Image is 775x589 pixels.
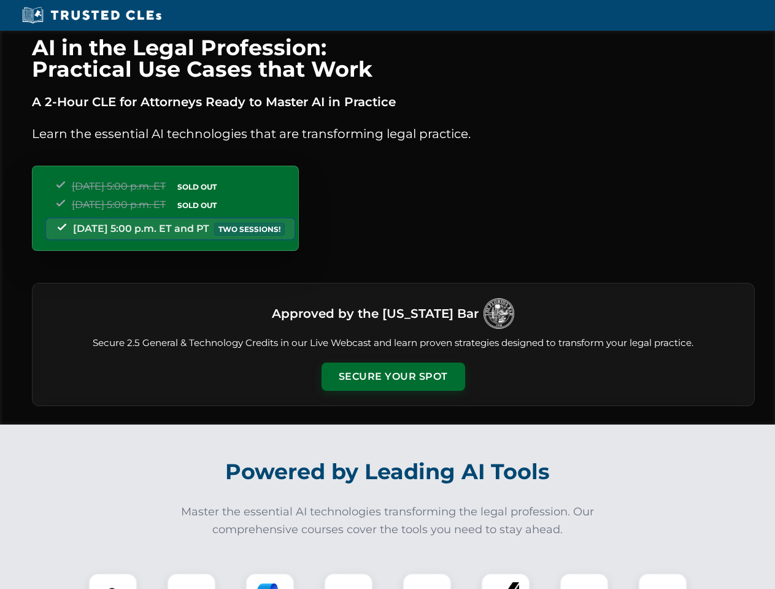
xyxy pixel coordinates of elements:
p: A 2-Hour CLE for Attorneys Ready to Master AI in Practice [32,92,755,112]
p: Learn the essential AI technologies that are transforming legal practice. [32,124,755,144]
img: Trusted CLEs [18,6,165,25]
h1: AI in the Legal Profession: Practical Use Cases that Work [32,37,755,80]
h2: Powered by Leading AI Tools [48,450,728,493]
p: Secure 2.5 General & Technology Credits in our Live Webcast and learn proven strategies designed ... [47,336,739,350]
span: SOLD OUT [173,180,221,193]
img: Logo [484,298,514,329]
span: SOLD OUT [173,199,221,212]
h3: Approved by the [US_STATE] Bar [272,302,479,325]
button: Secure Your Spot [322,363,465,391]
p: Master the essential AI technologies transforming the legal profession. Our comprehensive courses... [173,503,603,539]
span: [DATE] 5:00 p.m. ET [72,199,166,210]
span: [DATE] 5:00 p.m. ET [72,180,166,192]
